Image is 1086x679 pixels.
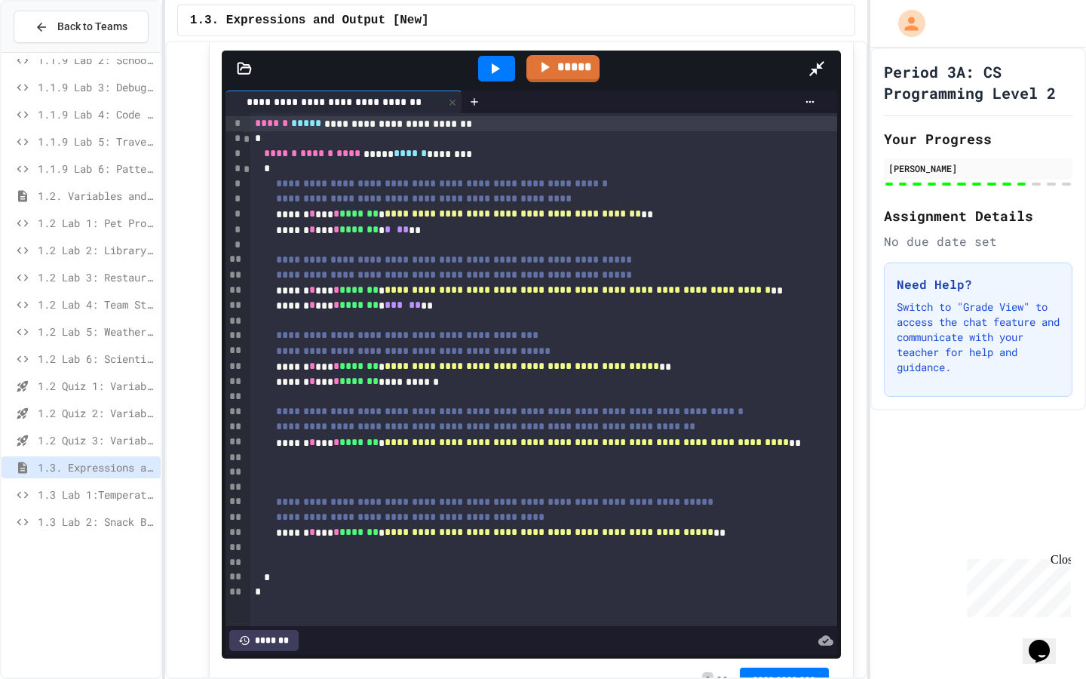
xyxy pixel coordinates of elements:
span: 1.2 Lab 4: Team Stats Calculator [38,296,155,312]
span: 1.2 Lab 5: Weather Station Debugger [38,324,155,339]
p: Switch to "Grade View" to access the chat feature and communicate with your teacher for help and ... [897,300,1060,375]
span: 1.2 Lab 1: Pet Profile Fix [38,215,155,231]
iframe: chat widget [1023,619,1071,664]
span: 1.1.9 Lab 5: Travel Route Debugger [38,134,155,149]
span: 1.1.9 Lab 6: Pattern Detective [38,161,155,177]
div: My Account [882,6,929,41]
h2: Your Progress [884,128,1072,149]
span: 1.2 Quiz 1: Variables and Data Types [38,378,155,394]
div: No due date set [884,232,1072,250]
span: 1.2 Quiz 2: Variables and Data Types [38,405,155,421]
span: 1.2 Quiz 3: Variables and Data Types [38,432,155,448]
iframe: chat widget [961,553,1071,617]
span: 1.1.9 Lab 4: Code Assembly Challenge [38,106,155,122]
button: Back to Teams [14,11,149,43]
span: 1.2 Lab 2: Library Card Creator [38,242,155,258]
span: 1.3 Lab 1:Temperature Display Fix [38,487,155,502]
span: 1.1.9 Lab 2: School Announcements [38,52,155,68]
span: 1.2 Lab 6: Scientific Calculator [38,351,155,367]
h2: Assignment Details [884,205,1072,226]
h3: Need Help? [897,275,1060,293]
span: 1.3. Expressions and Output [New] [190,11,429,29]
span: Back to Teams [57,19,127,35]
span: 1.2 Lab 3: Restaurant Order System [38,269,155,285]
div: Chat with us now!Close [6,6,104,96]
span: 1.3 Lab 2: Snack Budget Tracker [38,514,155,530]
div: [PERSON_NAME] [888,161,1068,175]
span: 1.3 Lab 3: Score Board Fixer [38,541,155,557]
h1: Period 3A: CS Programming Level 2 [884,61,1072,103]
span: 1.1.9 Lab 3: Debug Assembly [38,79,155,95]
span: 1.3. Expressions and Output [New] [38,459,155,475]
span: 1.2. Variables and Data Types [38,188,155,204]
